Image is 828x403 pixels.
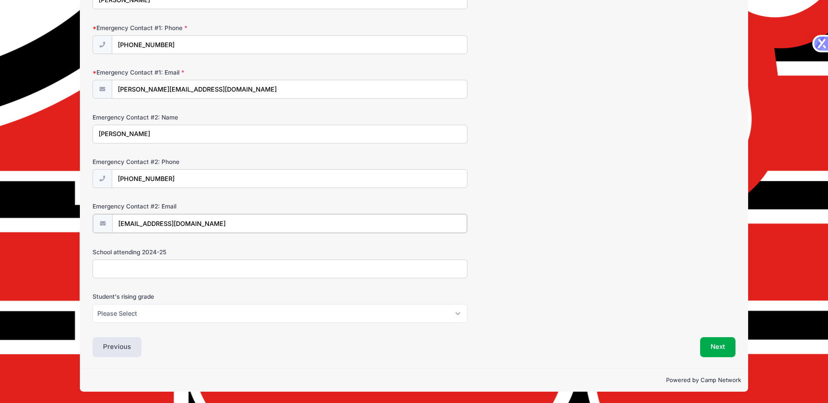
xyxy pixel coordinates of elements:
input: email@email.com [112,80,468,99]
label: School attending 2024-25 [93,248,307,256]
button: Previous [93,337,141,357]
label: Emergency Contact #1: Email [93,68,307,77]
img: Xilo Logo [812,35,828,52]
label: Emergency Contact #1: Phone [93,24,307,32]
input: (xxx) xxx-xxxx [112,35,468,54]
label: Student's rising grade [93,292,307,301]
label: Emergency Contact #2: Name [93,113,307,122]
input: (xxx) xxx-xxxx [112,169,468,188]
label: Emergency Contact #2: Phone [93,157,307,166]
button: Next [700,337,735,357]
label: Emergency Contact #2: Email [93,202,307,211]
p: Powered by Camp Network [87,376,741,385]
input: email@email.com [112,214,467,233]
